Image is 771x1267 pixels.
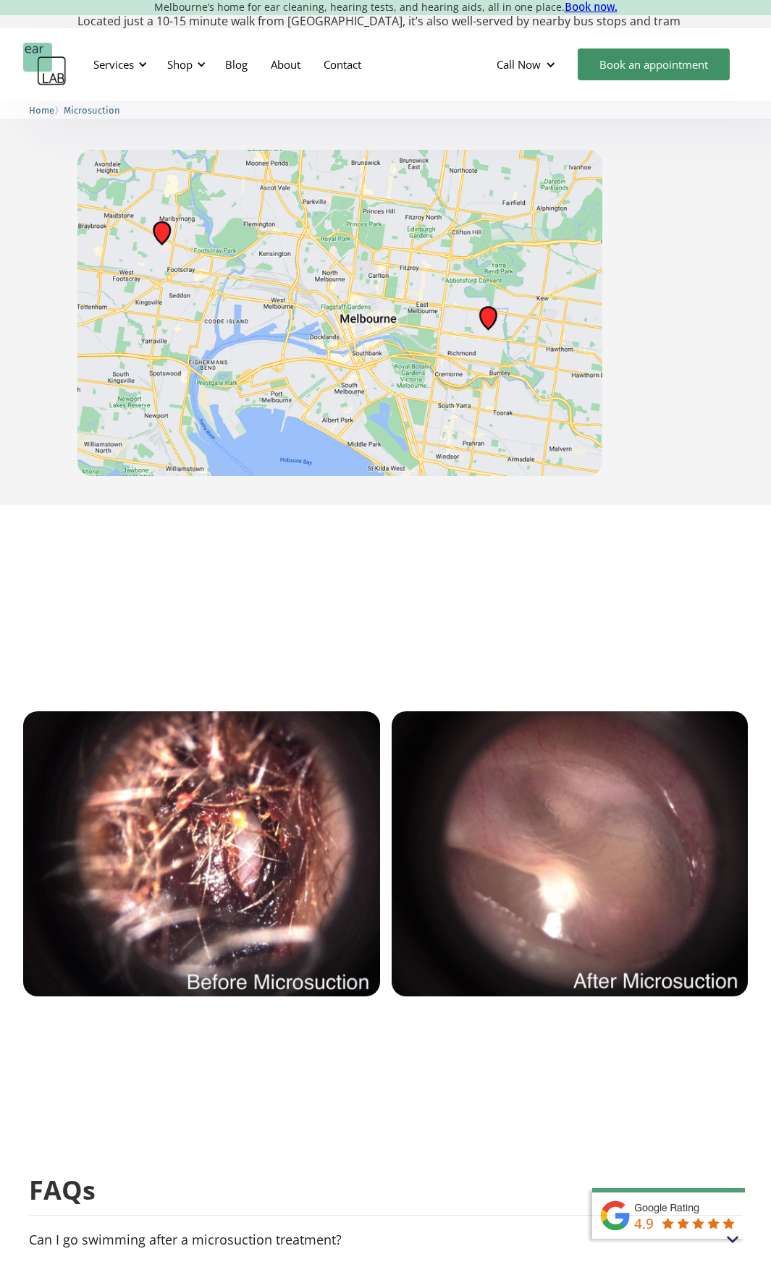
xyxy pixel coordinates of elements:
[64,103,120,116] a: Microsuction
[64,105,120,116] span: Microsuction
[259,43,312,85] a: About
[578,48,730,80] a: Book an appointment
[392,711,749,996] img: After microsuction ear wax removal
[77,150,602,475] img: Our Melbourne based ear cleaning clinic
[214,43,259,85] a: Blog
[29,1230,742,1249] div: Can I go swimming after a microsuction treatment?Can I go swimming after a microsuction treatment?
[312,43,373,85] a: Contact
[29,103,54,116] a: Home
[167,57,193,72] div: Shop
[23,43,67,86] a: home
[29,1232,342,1247] div: Can I go swimming after a microsuction treatment?
[159,43,210,86] div: Shop
[723,1230,742,1249] img: Can I go swimming after a microsuction treatment?
[85,43,151,86] div: Services
[93,57,134,72] div: Services
[497,57,541,72] div: Call Now
[23,711,380,996] img: Before microsuction ear wax removal
[29,103,64,118] li: 〉
[29,105,54,116] span: Home
[29,1174,742,1208] h2: FAQs
[485,43,570,86] div: Call Now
